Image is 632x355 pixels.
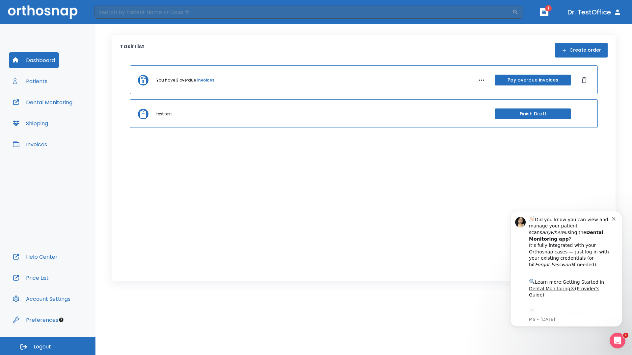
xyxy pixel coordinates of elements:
[29,107,112,141] div: Download the app: | ​ Let us know if you need help getting started!
[9,270,53,286] button: Price List
[8,5,78,19] img: Orthosnap
[9,73,51,89] button: Patients
[610,333,625,348] iframe: Intercom live chat
[9,136,51,152] button: Invoices
[495,108,571,119] button: Finish Draft
[9,115,52,131] button: Shipping
[156,77,196,83] p: You have 3 overdue
[29,109,87,121] a: App Store
[9,312,62,328] button: Preferences
[34,343,51,350] span: Logout
[112,14,117,19] button: Dismiss notification
[94,6,512,19] input: Search by Patient Name or Case #
[579,75,590,85] button: Dismiss
[9,249,62,265] button: Help Center
[545,5,552,12] span: 1
[9,94,76,110] button: Dental Monitoring
[197,77,214,83] a: invoices
[58,317,64,323] div: Tooltip anchor
[500,201,632,337] iframe: Intercom notifications message
[9,52,59,68] button: Dashboard
[156,111,172,117] p: test test
[29,115,112,121] p: Message from Ma, sent 3w ago
[565,6,624,18] button: Dr. TestOffice
[9,291,74,307] button: Account Settings
[495,75,571,85] button: Pay overdue invoices
[120,43,145,58] p: Task List
[623,333,628,338] span: 1
[555,43,608,58] button: Create order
